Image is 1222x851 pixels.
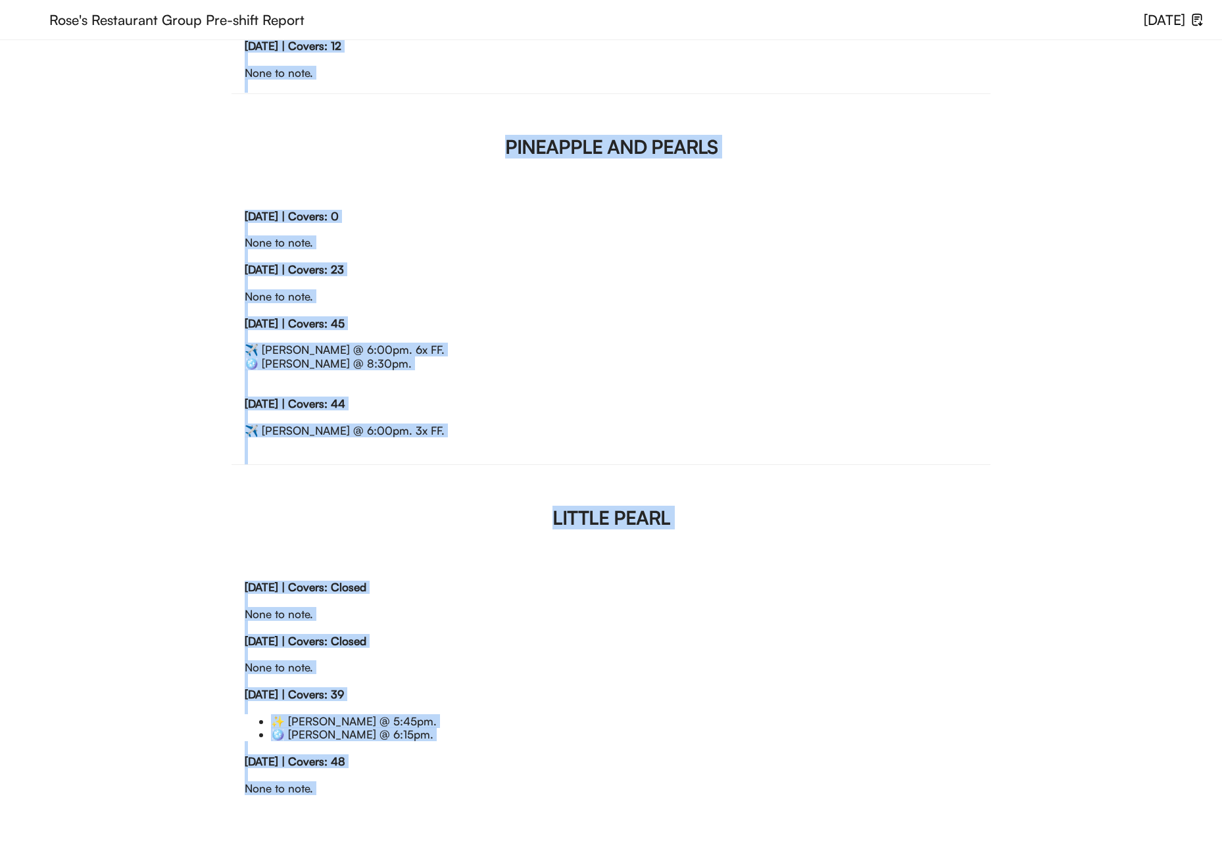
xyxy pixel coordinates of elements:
[552,506,670,529] strong: LITTLE PEARL
[245,580,366,594] strong: [DATE] | Covers: Closed
[505,135,718,158] strong: PINEAPPLE AND PEARLS
[245,754,345,768] strong: [DATE] | Covers: 48
[49,13,1144,27] div: Rose's Restaurant Group Pre-shift Report
[245,397,977,464] div: ✈️️ [PERSON_NAME] @ 6:00pm. 3x FF.
[245,39,977,93] div: None to note.
[245,209,339,223] strong: [DATE] | Covers: 0
[245,687,344,701] strong: [DATE] | Covers: 39
[18,5,39,32] img: yH5BAEAAAAALAAAAAABAAEAAAIBRAA7
[245,316,345,330] strong: [DATE] | Covers: 45
[245,581,977,635] div: None to note.
[245,635,977,689] div: None to note.
[245,755,977,809] div: None to note.
[245,262,344,276] strong: [DATE] | Covers: 23
[271,715,977,728] li: ✨ [PERSON_NAME] @ 5:45pm.
[245,634,366,648] strong: [DATE] | Covers: Closed
[245,39,341,53] strong: [DATE] | Covers: 12
[245,210,977,264] div: None to note.
[1144,13,1185,27] div: [DATE]
[245,263,977,317] div: None to note.
[271,728,977,741] li: 🪩 [PERSON_NAME] @ 6:15pm.
[245,317,977,397] div: ✈️️ [PERSON_NAME] @ 6:00pm. 6x FF. 🪩 [PERSON_NAME] @ 8:30pm.
[1190,13,1204,26] img: file-download-02.svg
[245,397,345,410] strong: [DATE] | Covers: 44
